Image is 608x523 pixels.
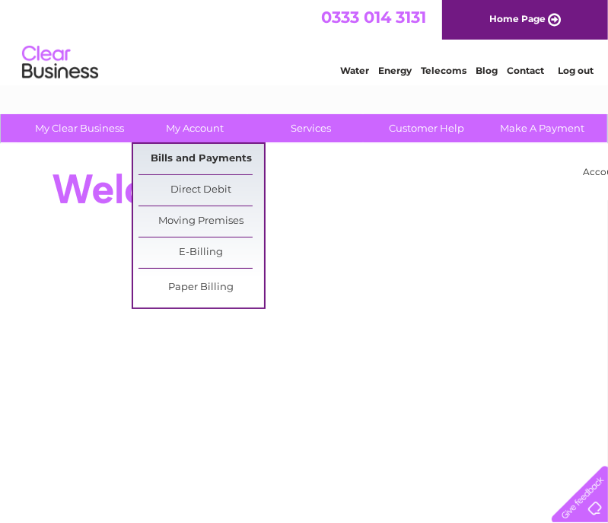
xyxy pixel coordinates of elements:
[138,175,264,206] a: Direct Debit
[138,206,264,237] a: Moving Premises
[340,65,369,76] a: Water
[558,65,594,76] a: Log out
[17,114,142,142] a: My Clear Business
[138,144,264,174] a: Bills and Payments
[132,114,258,142] a: My Account
[479,114,605,142] a: Make A Payment
[421,65,466,76] a: Telecoms
[138,238,264,268] a: E-Billing
[138,273,264,303] a: Paper Billing
[378,65,412,76] a: Energy
[476,65,498,76] a: Blog
[321,8,426,27] a: 0333 014 3131
[21,40,99,86] img: logo.png
[364,114,489,142] a: Customer Help
[248,114,374,142] a: Services
[507,65,544,76] a: Contact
